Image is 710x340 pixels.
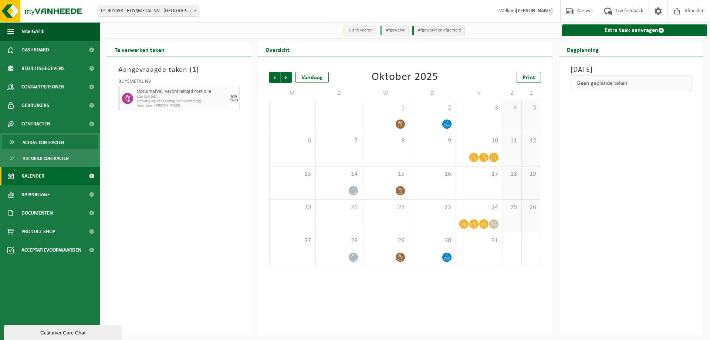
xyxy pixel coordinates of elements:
td: Z [503,87,522,100]
span: Contracten [21,115,50,133]
span: Historiek contracten [23,151,69,165]
span: Aanvrager: [PERSON_NAME] [137,104,227,108]
span: 2 [413,104,452,112]
a: Extra taak aanvragen [562,24,707,36]
span: Acceptatievoorwaarden [21,241,81,259]
div: 15/09 [229,99,238,102]
span: Product Shop [21,222,55,241]
h3: [DATE] [571,64,692,75]
span: 4 [507,104,518,112]
span: Omwisseling op aanvraag (incl. verwerking) [137,99,227,104]
span: 24 [460,203,498,212]
span: 20 [273,203,312,212]
span: 15 [366,170,405,178]
li: Afgewerkt en afgemeld [412,26,465,36]
div: MA [231,94,237,99]
td: W [362,87,409,100]
span: 12 [525,137,537,145]
span: 3 [460,104,498,112]
span: 7 [319,137,358,145]
span: 13 [273,170,312,178]
span: 9 [413,137,452,145]
div: Geen geplande taken [571,75,692,91]
span: 01-901698 - BUYSMETAL NV - HARELBEKE [98,6,199,16]
span: KGA Colli OGA [137,95,227,99]
td: M [269,87,316,100]
span: 10 [460,137,498,145]
h2: Te verwerken taken [107,42,172,57]
span: 27 [273,237,312,245]
span: Dashboard [21,41,49,59]
a: Actieve contracten [2,135,98,149]
span: Actieve contracten [23,135,64,149]
h2: Overzicht [258,42,297,57]
li: Uit te voeren [343,26,376,36]
div: Oktober 2025 [372,72,438,83]
span: 18 [507,170,518,178]
span: 8 [366,137,405,145]
span: 30 [413,237,452,245]
span: 25 [507,203,518,212]
span: Gebruikers [21,96,49,115]
td: D [316,87,362,100]
span: 1 [366,104,405,112]
span: 17 [460,170,498,178]
span: Navigatie [21,22,44,41]
a: Print [517,72,541,83]
a: Historiek contracten [2,151,98,165]
span: 23 [413,203,452,212]
iframe: chat widget [4,324,124,340]
span: 01-901698 - BUYSMETAL NV - HARELBEKE [98,6,199,17]
span: Print [523,75,535,81]
span: 14 [319,170,358,178]
span: 28 [319,237,358,245]
span: 26 [525,203,537,212]
span: Rapportage [21,185,50,204]
span: Volgende [281,72,292,83]
span: Bedrijfsgegevens [21,59,65,78]
span: Opruimafval, verontreinigd met olie [137,89,227,95]
td: Z [522,87,541,100]
span: Contactpersonen [21,78,64,96]
span: 19 [525,170,537,178]
strong: [PERSON_NAME] [516,8,553,14]
span: 21 [319,203,358,212]
div: Vandaag [295,72,329,83]
h3: Aangevraagde taken ( ) [118,64,240,75]
h2: Dagplanning [559,42,606,57]
span: 1 [192,66,196,74]
span: Vorige [269,72,280,83]
span: 5 [525,104,537,112]
span: 29 [366,237,405,245]
span: 16 [413,170,452,178]
span: 31 [460,237,498,245]
li: Afgewerkt [380,26,409,36]
span: Kalender [21,167,44,185]
span: 11 [507,137,518,145]
td: D [409,87,456,100]
td: V [456,87,503,100]
span: 22 [366,203,405,212]
span: Documenten [21,204,53,222]
div: BUYSMETAL NV [118,79,240,87]
span: 6 [273,137,312,145]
